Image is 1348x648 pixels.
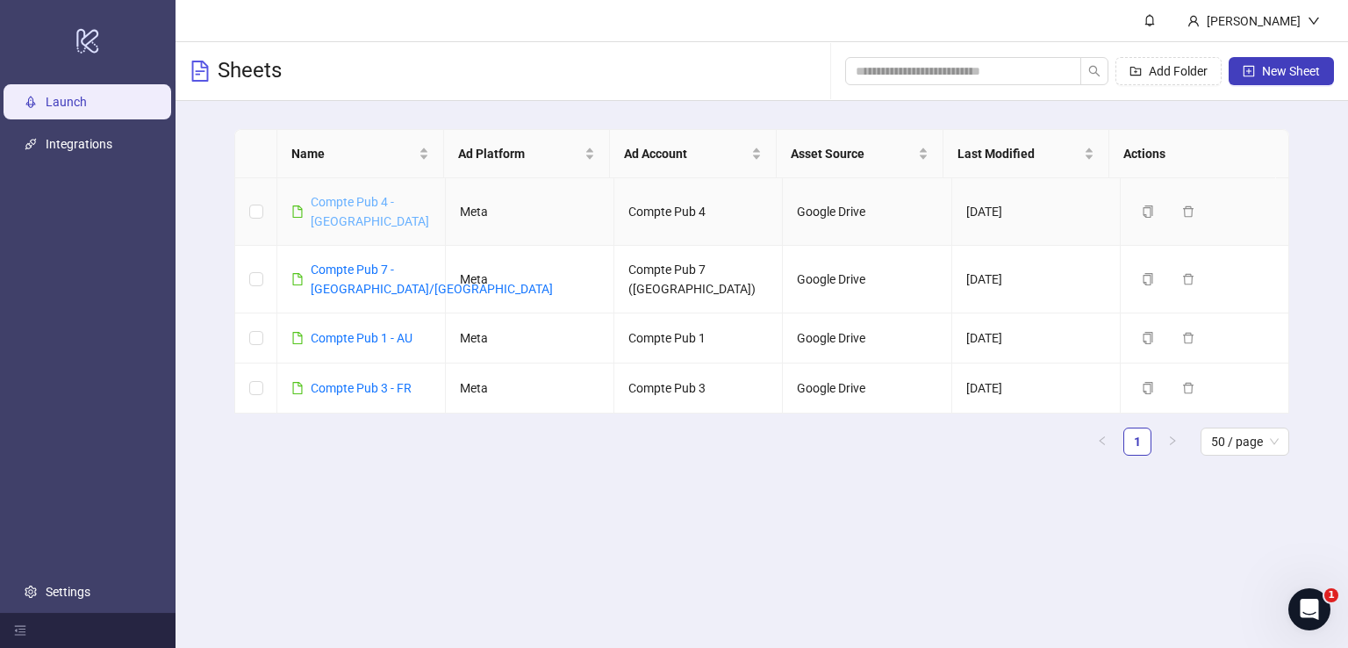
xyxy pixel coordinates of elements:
span: right [1167,436,1178,446]
span: menu-fold [14,624,26,637]
span: Asset Source [791,144,914,163]
span: Last Modified [957,144,1081,163]
li: Previous Page [1088,428,1116,456]
td: Compte Pub 1 [614,313,783,364]
span: copy [1142,273,1154,285]
button: New Sheet [1229,57,1334,85]
span: copy [1142,332,1154,344]
td: [DATE] [952,246,1121,313]
span: delete [1182,205,1194,218]
span: file [291,382,304,394]
span: delete [1182,382,1194,394]
div: Page Size [1201,428,1289,456]
th: Ad Platform [444,130,611,178]
th: Actions [1109,130,1276,178]
td: Google Drive [783,313,951,364]
span: New Sheet [1262,64,1320,78]
button: Add Folder [1115,57,1222,85]
a: Compte Pub 3 - FR [311,381,412,395]
span: plus-square [1243,65,1255,77]
span: delete [1182,273,1194,285]
td: Meta [446,178,614,246]
span: user [1187,15,1200,27]
span: file [291,273,304,285]
th: Asset Source [777,130,943,178]
span: down [1308,15,1320,27]
td: Google Drive [783,178,951,246]
td: Compte Pub 7 ([GEOGRAPHIC_DATA]) [614,246,783,313]
a: Launch [46,95,87,109]
iframe: Intercom live chat [1288,588,1330,630]
a: Settings [46,585,90,599]
td: Compte Pub 3 [614,364,783,414]
span: folder-add [1129,65,1142,77]
span: Name [291,144,415,163]
li: Next Page [1158,428,1187,456]
td: Google Drive [783,364,951,414]
span: left [1097,436,1108,446]
td: Compte Pub 4 [614,178,783,246]
a: Compte Pub 7 - [GEOGRAPHIC_DATA]/[GEOGRAPHIC_DATA] [311,263,553,296]
span: delete [1182,332,1194,344]
a: Compte Pub 4 - [GEOGRAPHIC_DATA] [311,195,429,228]
span: file [291,332,304,344]
a: Integrations [46,137,112,151]
span: bell [1144,14,1156,26]
span: file [291,205,304,218]
th: Ad Account [610,130,777,178]
button: right [1158,428,1187,456]
span: Ad Platform [458,144,582,163]
td: Google Drive [783,246,951,313]
div: [PERSON_NAME] [1200,11,1308,31]
span: copy [1142,205,1154,218]
td: Meta [446,313,614,364]
td: [DATE] [952,178,1121,246]
span: Add Folder [1149,64,1208,78]
h3: Sheets [218,57,282,85]
td: [DATE] [952,313,1121,364]
a: 1 [1124,428,1151,455]
span: search [1088,65,1101,77]
th: Name [277,130,444,178]
span: Ad Account [624,144,748,163]
span: copy [1142,382,1154,394]
span: file-text [190,61,211,82]
span: 1 [1324,588,1338,602]
td: Meta [446,246,614,313]
button: left [1088,428,1116,456]
span: 50 / page [1211,428,1279,455]
li: 1 [1123,428,1151,456]
td: Meta [446,364,614,414]
a: Compte Pub 1 - AU [311,331,412,345]
td: [DATE] [952,364,1121,414]
th: Last Modified [943,130,1110,178]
